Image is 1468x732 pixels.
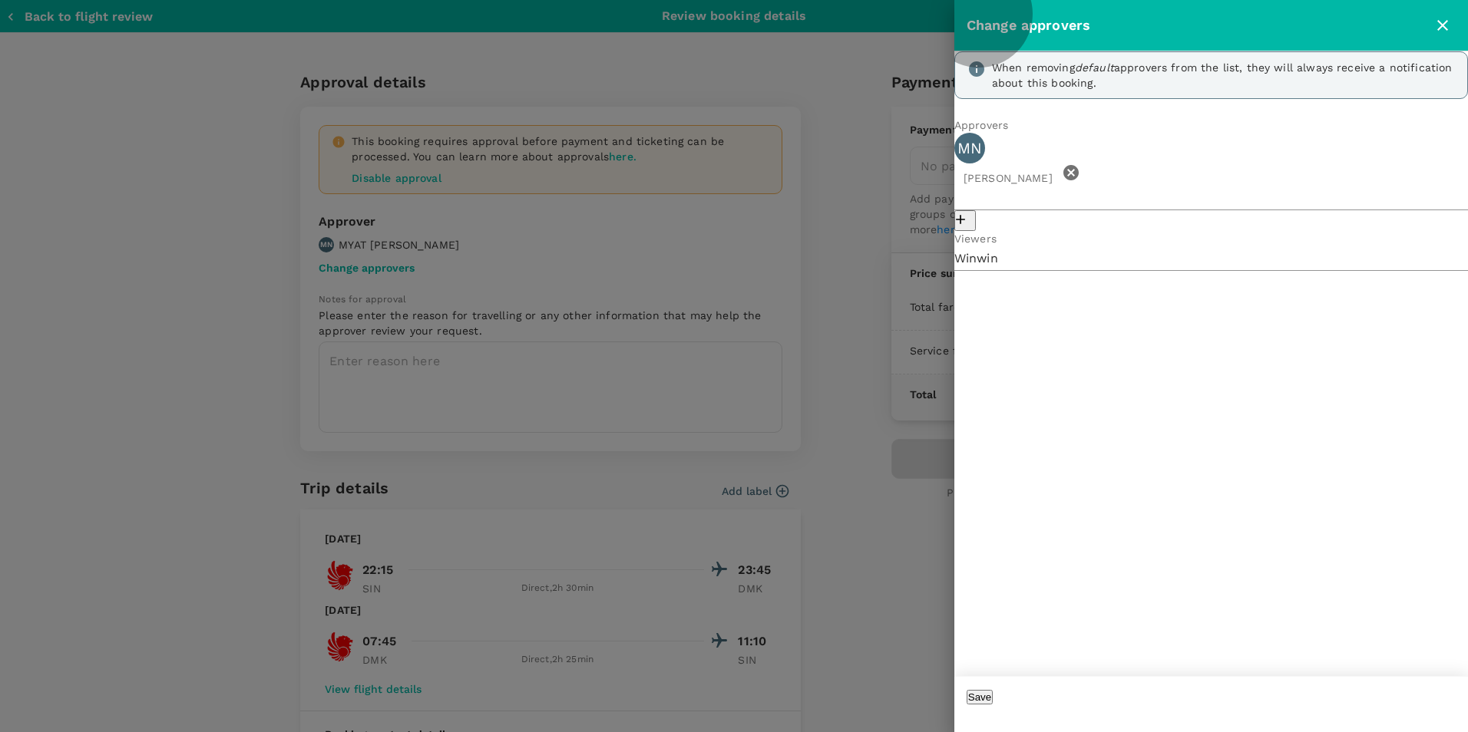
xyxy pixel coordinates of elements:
[992,60,1455,91] div: When removing approvers from the list, they will always receive a notification about this booking.
[967,690,993,704] button: Save
[1430,12,1456,38] button: close
[954,231,1468,246] p: Viewers
[954,117,1468,133] p: Approvers
[967,15,1430,37] div: Change approvers
[954,172,1062,184] span: [PERSON_NAME]
[1075,61,1114,74] i: default
[954,133,985,163] div: MN
[954,133,1468,186] div: MN[PERSON_NAME]
[954,246,1468,271] input: Search for user...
